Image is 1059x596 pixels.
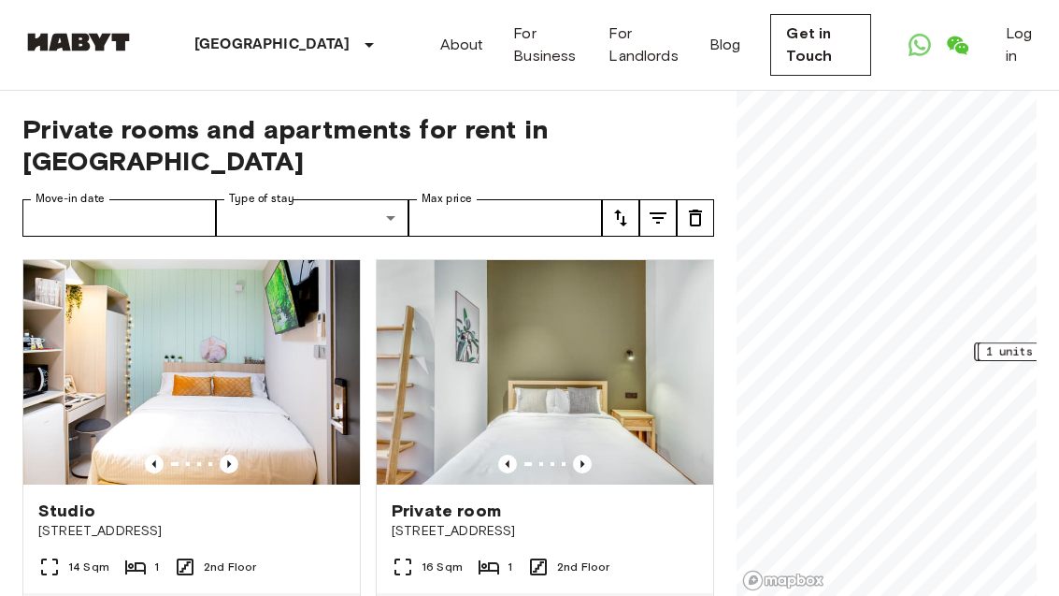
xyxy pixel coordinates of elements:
[557,559,609,575] span: 2nd Floor
[513,22,579,67] a: For Business
[38,500,95,522] span: Studio
[901,26,938,64] a: Open WhatsApp
[709,34,741,56] a: Blog
[422,559,463,575] span: 16 Sqm
[677,199,714,237] button: tune
[220,455,238,473] button: Previous image
[602,199,639,237] button: tune
[770,14,871,76] a: Get in Touch
[742,570,824,591] a: Mapbox logo
[608,22,679,67] a: For Landlords
[498,455,517,473] button: Previous image
[23,260,360,485] img: Marketing picture of unit SG-01-111-002-001
[154,559,159,575] span: 1
[938,26,976,64] a: Open WeChat
[392,522,698,541] span: [STREET_ADDRESS]
[194,34,351,56] p: [GEOGRAPHIC_DATA]
[38,522,345,541] span: [STREET_ADDRESS]
[508,559,512,575] span: 1
[422,191,472,207] label: Max price
[36,191,105,207] label: Move-in date
[22,113,714,177] span: Private rooms and apartments for rent in [GEOGRAPHIC_DATA]
[22,33,135,51] img: Habyt
[377,260,713,485] img: Marketing picture of unit SG-01-021-008-01
[145,455,164,473] button: Previous image
[68,559,109,575] span: 14 Sqm
[573,455,592,473] button: Previous image
[1006,22,1037,67] a: Log in
[204,559,256,575] span: 2nd Floor
[229,191,294,207] label: Type of stay
[22,199,216,237] input: Choose date
[392,500,501,522] span: Private room
[440,34,484,56] a: About
[639,199,677,237] button: tune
